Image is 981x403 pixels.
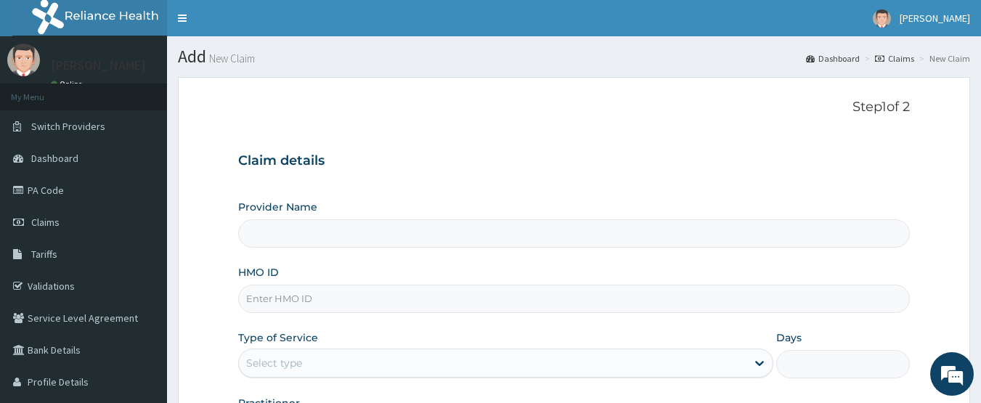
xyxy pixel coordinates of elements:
a: Dashboard [806,52,860,65]
p: Step 1 of 2 [238,99,911,115]
img: User Image [7,44,40,76]
h3: Claim details [238,153,911,169]
p: [PERSON_NAME] [51,59,146,72]
small: New Claim [206,53,255,64]
span: Tariffs [31,248,57,261]
li: New Claim [916,52,970,65]
a: Claims [875,52,914,65]
a: Online [51,79,86,89]
label: Provider Name [238,200,317,214]
h1: Add [178,47,970,66]
img: User Image [873,9,891,28]
label: HMO ID [238,265,279,280]
span: [PERSON_NAME] [900,12,970,25]
label: Type of Service [238,330,318,345]
span: Dashboard [31,152,78,165]
span: Claims [31,216,60,229]
label: Days [776,330,802,345]
span: Switch Providers [31,120,105,133]
div: Select type [246,356,302,370]
input: Enter HMO ID [238,285,911,313]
